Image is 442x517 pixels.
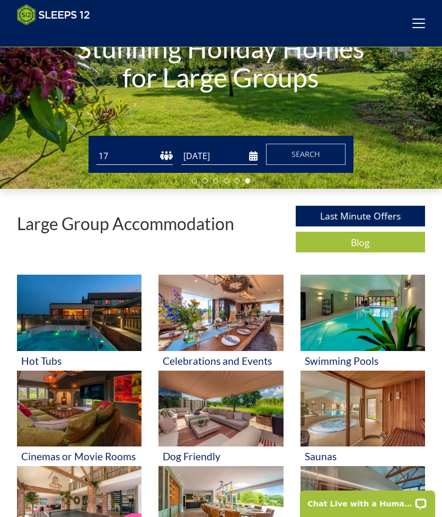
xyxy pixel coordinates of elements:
[296,232,425,252] a: Blog
[291,149,320,159] span: Search
[163,451,279,462] h3: Dog Friendly
[158,371,283,446] img: 'Dog Friendly' - Large Group Accommodation Holiday Ideas
[163,355,279,366] h3: Celebrations and Events
[181,147,258,165] input: Arrival Date
[296,206,425,226] a: Last Minute Offers
[66,13,376,113] h1: Stunning Holiday Homes for Large Groups
[300,275,425,350] img: 'Swimming Pools' - Large Group Accommodation Holiday Ideas
[158,275,283,350] img: 'Celebrations and Events' - Large Group Accommodation Holiday Ideas
[293,484,442,517] iframe: LiveChat chat widget
[17,275,142,350] img: 'Hot Tubs' - Large Group Accommodation Holiday Ideas
[17,371,142,466] a: 'Cinemas or Movie Rooms' - Large Group Accommodation Holiday Ideas Cinemas or Movie Rooms
[158,275,283,370] a: 'Celebrations and Events' - Large Group Accommodation Holiday Ideas Celebrations and Events
[17,214,234,233] p: Large Group Accommodation
[266,144,346,165] button: Search
[305,355,421,366] h3: Swimming Pools
[17,4,90,25] img: Sleeps 12
[305,451,421,462] h3: Saunas
[17,371,142,446] img: 'Cinemas or Movie Rooms' - Large Group Accommodation Holiday Ideas
[21,451,137,462] h3: Cinemas or Movie Rooms
[300,275,425,370] a: 'Swimming Pools' - Large Group Accommodation Holiday Ideas Swimming Pools
[17,275,142,370] a: 'Hot Tubs' - Large Group Accommodation Holiday Ideas Hot Tubs
[21,355,137,366] h3: Hot Tubs
[158,371,283,466] a: 'Dog Friendly' - Large Group Accommodation Holiday Ideas Dog Friendly
[300,371,425,446] img: 'Saunas' - Large Group Accommodation Holiday Ideas
[12,32,123,41] iframe: Customer reviews powered by Trustpilot
[300,371,425,466] a: 'Saunas' - Large Group Accommodation Holiday Ideas Saunas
